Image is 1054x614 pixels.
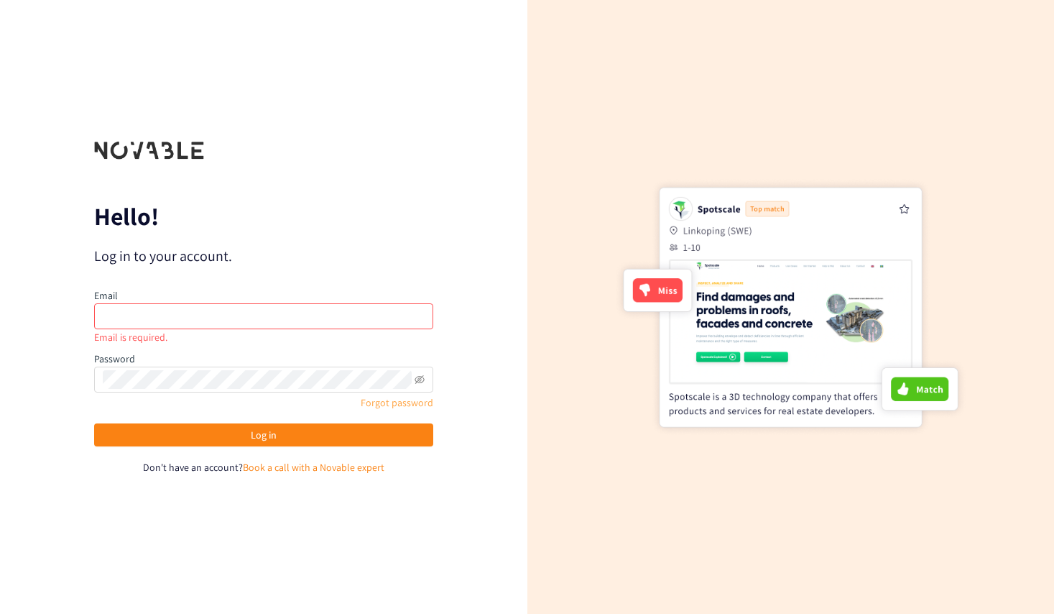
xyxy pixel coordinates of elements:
iframe: Chat Widget [982,545,1054,614]
a: Book a call with a Novable expert [243,461,384,474]
span: Log in [251,427,277,443]
button: Log in [94,423,433,446]
div: Email is required. [94,329,433,345]
a: Forgot password [361,396,433,409]
span: Don't have an account? [143,461,243,474]
label: Password [94,352,135,365]
p: Log in to your account. [94,246,433,266]
p: Hello! [94,205,433,228]
label: Email [94,289,118,302]
span: eye-invisible [415,375,425,385]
